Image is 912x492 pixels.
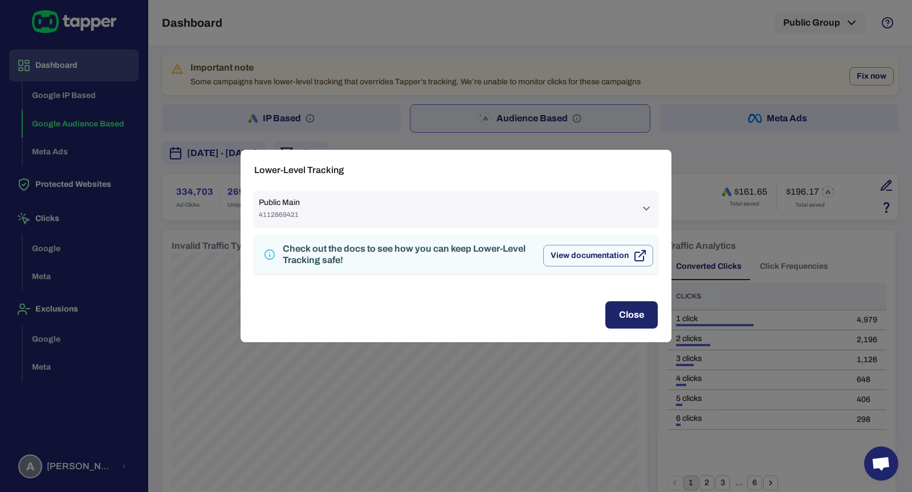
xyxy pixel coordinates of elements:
div: Public Main4112869421 [254,191,658,226]
div: Check out the docs to see how you can keep Lower-Level Tracking safe! [283,243,534,266]
span: Public Main [259,198,300,208]
button: Close [605,301,658,329]
div: Open chat [864,446,898,481]
h2: Lower-Level Tracking [241,150,671,191]
span: 4112869421 [259,210,300,219]
button: View documentation [543,245,653,266]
